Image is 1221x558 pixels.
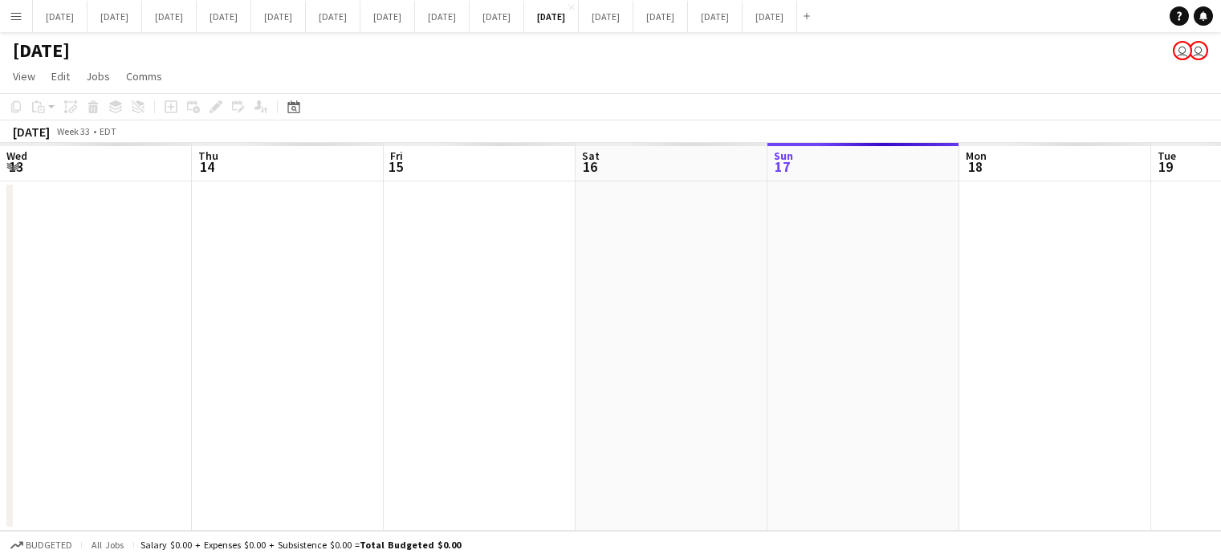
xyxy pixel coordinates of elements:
button: [DATE] [33,1,88,32]
button: [DATE] [142,1,197,32]
button: [DATE] [633,1,688,32]
button: [DATE] [579,1,633,32]
app-user-avatar: Jolanta Rokowski [1173,41,1192,60]
span: Thu [198,149,218,163]
button: [DATE] [306,1,360,32]
span: Week 33 [53,125,93,137]
div: Salary $0.00 + Expenses $0.00 + Subsistence $0.00 = [140,539,461,551]
span: Jobs [86,69,110,83]
app-user-avatar: Jolanta Rokowski [1189,41,1208,60]
span: Sat [582,149,600,163]
span: 15 [388,157,403,176]
span: Wed [6,149,27,163]
span: 17 [771,157,793,176]
button: [DATE] [415,1,470,32]
button: [DATE] [524,1,579,32]
span: Sun [774,149,793,163]
span: Fri [390,149,403,163]
span: All jobs [88,539,127,551]
span: 19 [1155,157,1176,176]
span: Comms [126,69,162,83]
a: Edit [45,66,76,87]
button: [DATE] [88,1,142,32]
span: 14 [196,157,218,176]
button: [DATE] [360,1,415,32]
span: Edit [51,69,70,83]
a: Comms [120,66,169,87]
div: [DATE] [13,124,50,140]
button: [DATE] [197,1,251,32]
span: 16 [580,157,600,176]
button: Budgeted [8,536,75,554]
span: View [13,69,35,83]
button: [DATE] [688,1,743,32]
span: Mon [966,149,987,163]
span: Total Budgeted $0.00 [360,539,461,551]
h1: [DATE] [13,39,70,63]
button: [DATE] [251,1,306,32]
a: Jobs [79,66,116,87]
div: EDT [100,125,116,137]
a: View [6,66,42,87]
button: [DATE] [743,1,797,32]
span: Budgeted [26,540,72,551]
span: 13 [4,157,27,176]
span: Tue [1158,149,1176,163]
span: 18 [963,157,987,176]
button: [DATE] [470,1,524,32]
